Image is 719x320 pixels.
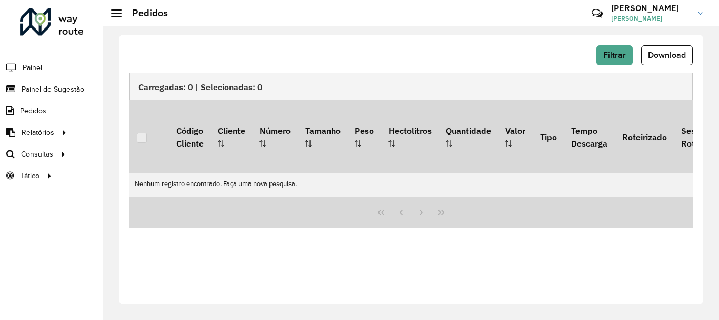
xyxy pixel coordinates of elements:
[23,62,42,73] span: Painel
[253,100,298,173] th: Número
[498,100,533,173] th: Valor
[347,100,381,173] th: Peso
[533,100,564,173] th: Tipo
[20,105,46,117] span: Pedidos
[169,100,211,173] th: Código Cliente
[122,7,168,19] h2: Pedidos
[611,14,690,23] span: [PERSON_NAME]
[615,100,674,173] th: Roteirizado
[648,51,686,60] span: Download
[20,170,39,181] span: Tático
[596,45,633,65] button: Filtrar
[438,100,498,173] th: Quantidade
[586,2,608,25] a: Contato Rápido
[564,100,614,173] th: Tempo Descarga
[641,45,693,65] button: Download
[22,127,54,138] span: Relatórios
[603,51,626,60] span: Filtrar
[129,73,693,100] div: Carregadas: 0 | Selecionadas: 0
[211,100,252,173] th: Cliente
[611,3,690,13] h3: [PERSON_NAME]
[298,100,347,173] th: Tamanho
[381,100,438,173] th: Hectolitros
[21,149,53,160] span: Consultas
[22,84,84,95] span: Painel de Sugestão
